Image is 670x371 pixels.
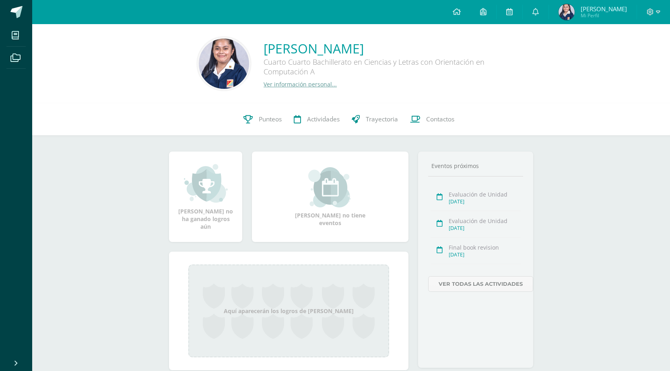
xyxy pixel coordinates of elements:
[581,12,627,19] span: Mi Perfil
[259,115,282,123] span: Punteos
[308,167,352,207] img: event_small.png
[264,57,505,80] div: Cuarto Cuarto Bachillerato en Ciencias y Letras con Orientación en Computación A
[449,191,521,198] div: Evaluación de Unidad
[404,103,460,135] a: Contactos
[237,103,288,135] a: Punteos
[264,80,337,88] a: Ver información personal...
[188,264,389,357] div: Aquí aparecerán los logros de [PERSON_NAME]
[290,167,371,227] div: [PERSON_NAME] no tiene eventos
[426,115,454,123] span: Contactos
[346,103,404,135] a: Trayectoria
[449,217,521,225] div: Evaluación de Unidad
[581,5,627,13] span: [PERSON_NAME]
[199,39,249,89] img: a8cd48595909d11cc545ba4270da2c43.png
[264,40,505,57] a: [PERSON_NAME]
[449,251,521,258] div: [DATE]
[449,198,521,205] div: [DATE]
[449,244,521,251] div: Final book revision
[307,115,340,123] span: Actividades
[559,4,575,20] img: 4dc7e5a1b5d2806466f8593d4becd2a2.png
[366,115,398,123] span: Trayectoria
[428,162,523,170] div: Eventos próximos
[449,225,521,232] div: [DATE]
[288,103,346,135] a: Actividades
[428,276,533,292] a: Ver todas las actividades
[177,163,234,230] div: [PERSON_NAME] no ha ganado logros aún
[184,163,228,203] img: achievement_small.png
